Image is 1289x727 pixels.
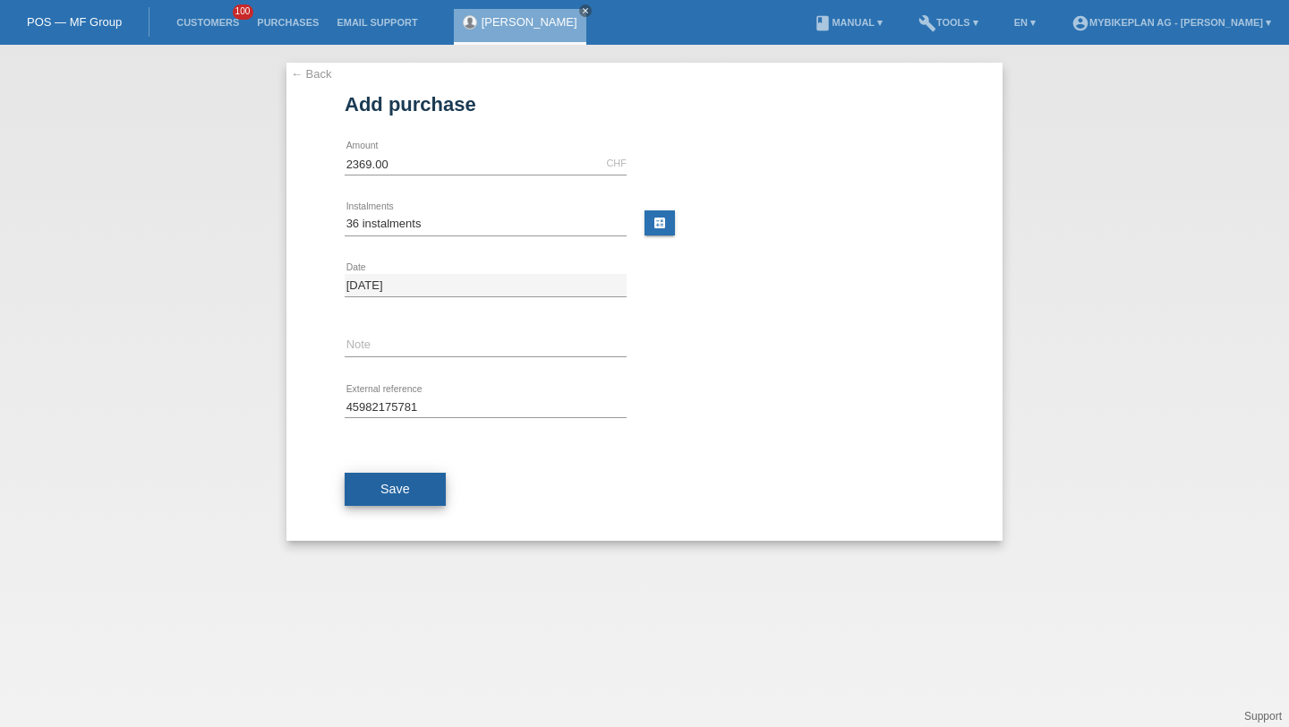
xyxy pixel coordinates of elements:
[644,210,675,235] a: calculate
[1071,14,1089,32] i: account_circle
[918,14,936,32] i: build
[328,17,426,28] a: Email Support
[345,473,446,507] button: Save
[380,482,410,496] span: Save
[805,17,892,28] a: bookManual ▾
[345,93,944,115] h1: Add purchase
[1005,17,1045,28] a: EN ▾
[482,15,577,29] a: [PERSON_NAME]
[579,4,592,17] a: close
[581,6,590,15] i: close
[233,4,254,20] span: 100
[653,216,667,230] i: calculate
[291,67,332,81] a: ← Back
[814,14,832,32] i: book
[167,17,248,28] a: Customers
[248,17,328,28] a: Purchases
[606,158,627,168] div: CHF
[1063,17,1280,28] a: account_circleMybikeplan AG - [PERSON_NAME] ▾
[909,17,987,28] a: buildTools ▾
[27,15,122,29] a: POS — MF Group
[1244,710,1282,723] a: Support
